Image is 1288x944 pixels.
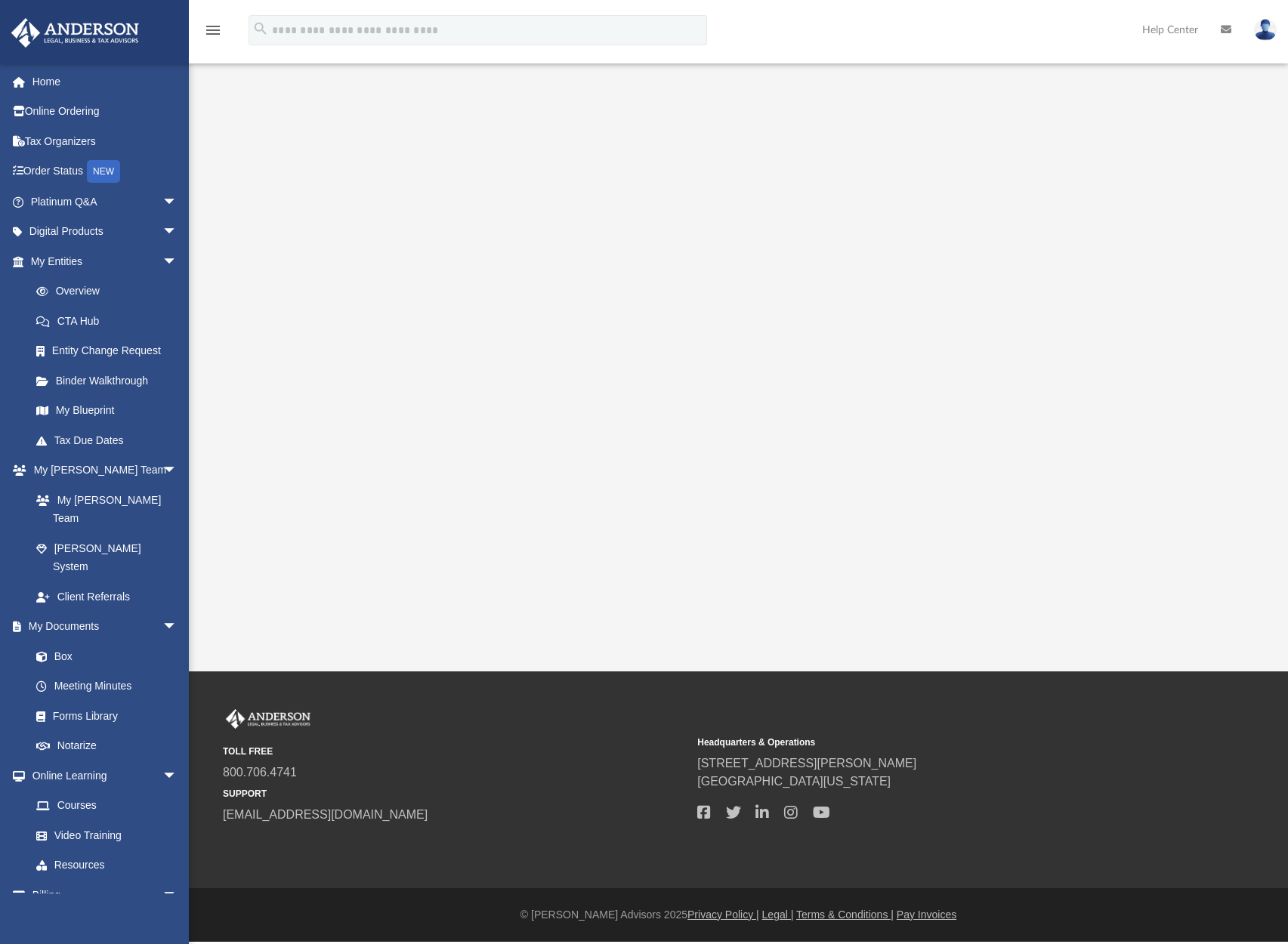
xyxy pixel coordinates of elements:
[687,909,759,921] a: Privacy Policy |
[21,396,193,426] a: My Blueprint
[162,217,193,248] span: arrow_drop_down
[11,97,200,127] a: Online Ordering
[162,760,193,791] span: arrow_drop_down
[11,612,193,642] a: My Documentsarrow_drop_down
[11,760,193,791] a: Online Learningarrow_drop_down
[762,909,794,921] a: Legal |
[87,160,120,183] div: NEW
[21,425,200,455] a: Tax Due Dates
[11,217,200,247] a: Digital Productsarrow_drop_down
[223,808,428,821] a: [EMAIL_ADDRESS][DOMAIN_NAME]
[204,21,222,39] i: menu
[223,787,687,801] small: SUPPORT
[11,246,200,276] a: My Entitiesarrow_drop_down
[21,731,193,761] a: Notarize
[223,766,297,779] a: 800.706.4741
[21,276,200,307] a: Overview
[11,187,200,217] a: Platinum Q&Aarrow_drop_down
[21,485,185,533] a: My [PERSON_NAME] Team
[21,366,200,396] a: Binder Walkthrough
[21,533,193,582] a: [PERSON_NAME] System
[21,701,185,731] a: Forms Library
[897,909,956,921] a: Pay Invoices
[1254,19,1277,41] img: User Pic
[21,336,200,366] a: Entity Change Request
[796,909,894,921] a: Terms & Conditions |
[11,66,200,97] a: Home
[189,907,1288,923] div: © [PERSON_NAME] Advisors 2025
[11,126,200,156] a: Tax Organizers
[252,20,269,37] i: search
[11,455,193,486] a: My [PERSON_NAME] Teamarrow_drop_down
[204,29,222,39] a: menu
[223,745,687,758] small: TOLL FREE
[11,156,200,187] a: Order StatusNEW
[697,757,916,770] a: [STREET_ADDRESS][PERSON_NAME]
[21,791,193,821] a: Courses
[223,709,314,729] img: Anderson Advisors Platinum Portal
[162,455,193,486] span: arrow_drop_down
[21,306,200,336] a: CTA Hub
[162,612,193,643] span: arrow_drop_down
[697,736,1161,749] small: Headquarters & Operations
[21,671,193,702] a: Meeting Minutes
[162,880,193,911] span: arrow_drop_down
[11,880,200,910] a: Billingarrow_drop_down
[162,187,193,217] span: arrow_drop_down
[7,18,144,48] img: Anderson Advisors Platinum Portal
[21,850,193,881] a: Resources
[697,775,891,788] a: [GEOGRAPHIC_DATA][US_STATE]
[21,582,193,612] a: Client Referrals
[21,641,185,671] a: Box
[162,246,193,277] span: arrow_drop_down
[21,820,185,850] a: Video Training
